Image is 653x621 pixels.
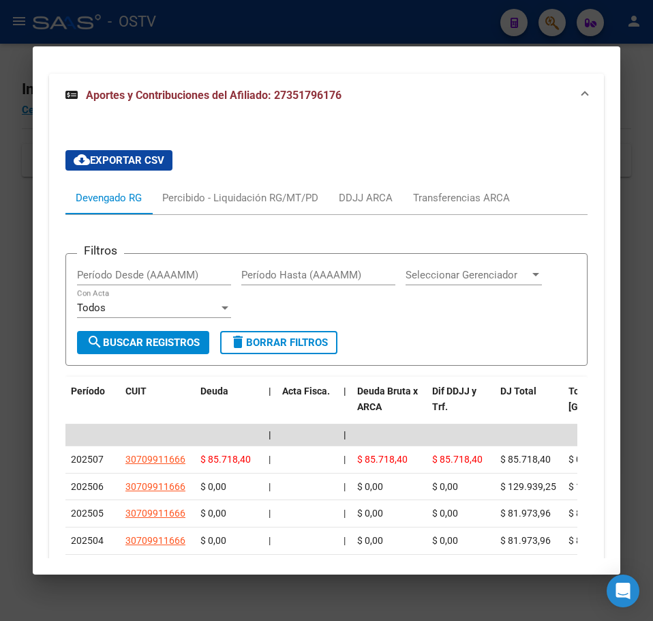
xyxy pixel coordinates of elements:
[269,454,271,465] span: |
[120,377,195,437] datatable-header-cell: CUIT
[432,535,458,546] span: $ 0,00
[344,429,346,440] span: |
[339,190,393,205] div: DDJJ ARCA
[338,377,352,437] datatable-header-cell: |
[568,535,619,546] span: $ 81.973,96
[263,377,277,437] datatable-header-cell: |
[200,508,226,519] span: $ 0,00
[200,386,228,396] span: Deuda
[195,377,263,437] datatable-header-cell: Deuda
[357,454,408,465] span: $ 85.718,40
[500,386,536,396] span: DJ Total
[49,74,604,117] mat-expansion-panel-header: Aportes y Contribuciones del Afiliado: 27351796176
[200,454,251,465] span: $ 85.718,40
[71,386,105,396] span: Período
[125,454,185,465] span: 30709911666
[344,481,346,492] span: |
[74,151,90,168] mat-icon: cloud_download
[86,89,341,102] span: Aportes y Contribuciones del Afiliado: 27351796176
[71,535,104,546] span: 202504
[71,454,104,465] span: 202507
[500,454,551,465] span: $ 85.718,40
[125,481,185,492] span: 30709911666
[71,481,104,492] span: 202506
[125,386,147,396] span: CUIT
[357,508,383,519] span: $ 0,00
[269,429,271,440] span: |
[230,334,246,350] mat-icon: delete
[357,481,383,492] span: $ 0,00
[269,535,271,546] span: |
[352,377,427,437] datatable-header-cell: Deuda Bruta x ARCA
[432,481,458,492] span: $ 0,00
[65,377,120,437] datatable-header-cell: Período
[76,190,142,205] div: Devengado RG
[77,243,124,258] h3: Filtros
[77,302,106,314] span: Todos
[413,190,510,205] div: Transferencias ARCA
[282,386,330,396] span: Acta Fisca.
[432,454,483,465] span: $ 85.718,40
[344,454,346,465] span: |
[269,481,271,492] span: |
[432,508,458,519] span: $ 0,00
[344,535,346,546] span: |
[77,331,209,354] button: Buscar Registros
[277,377,338,437] datatable-header-cell: Acta Fisca.
[220,331,337,354] button: Borrar Filtros
[87,334,103,350] mat-icon: search
[269,508,271,519] span: |
[357,386,418,412] span: Deuda Bruta x ARCA
[500,481,556,492] span: $ 129.939,25
[568,454,594,465] span: $ 0,00
[344,386,346,396] span: |
[568,481,624,492] span: $ 129.939,25
[568,508,619,519] span: $ 81.973,96
[269,386,271,396] span: |
[607,575,639,607] div: Open Intercom Messenger
[563,377,631,437] datatable-header-cell: Tot. Trf. Bruto
[500,535,551,546] span: $ 81.973,96
[200,535,226,546] span: $ 0,00
[74,154,164,167] span: Exportar CSV
[500,508,551,519] span: $ 81.973,96
[495,377,563,437] datatable-header-cell: DJ Total
[71,508,104,519] span: 202505
[432,386,476,412] span: Dif DDJJ y Trf.
[230,336,328,349] span: Borrar Filtros
[344,508,346,519] span: |
[65,150,172,171] button: Exportar CSV
[87,336,200,349] span: Buscar Registros
[406,269,530,281] span: Seleccionar Gerenciador
[125,508,185,519] span: 30709911666
[162,190,318,205] div: Percibido - Liquidación RG/MT/PD
[357,535,383,546] span: $ 0,00
[427,377,495,437] datatable-header-cell: Dif DDJJ y Trf.
[200,481,226,492] span: $ 0,00
[125,535,185,546] span: 30709911666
